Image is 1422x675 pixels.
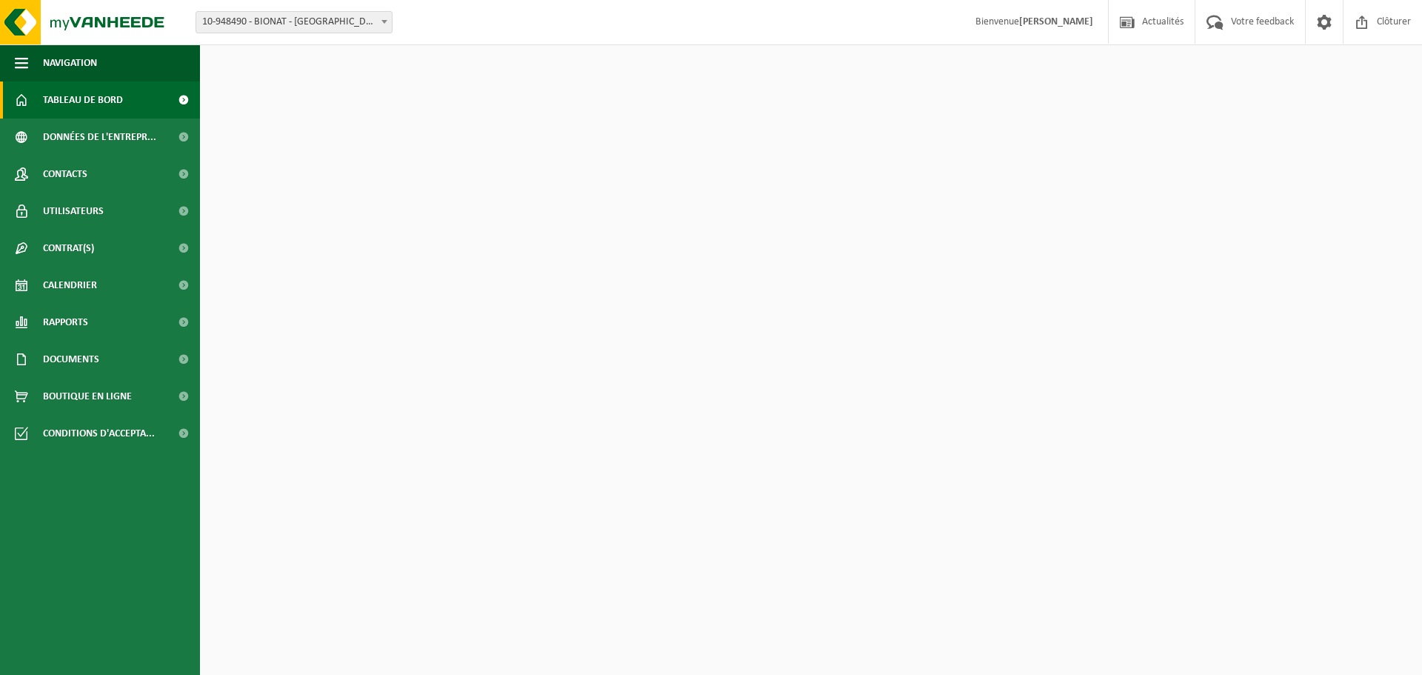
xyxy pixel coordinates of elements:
span: Données de l'entrepr... [43,119,156,156]
span: Rapports [43,304,88,341]
span: Calendrier [43,267,97,304]
strong: [PERSON_NAME] [1019,16,1093,27]
span: Boutique en ligne [43,378,132,415]
span: 10-948490 - BIONAT - NAMUR - SUARLÉE [196,12,392,33]
span: Tableau de bord [43,82,123,119]
span: Contacts [43,156,87,193]
span: Navigation [43,44,97,82]
span: Contrat(s) [43,230,94,267]
span: 10-948490 - BIONAT - NAMUR - SUARLÉE [196,11,393,33]
span: Utilisateurs [43,193,104,230]
span: Documents [43,341,99,378]
span: Conditions d'accepta... [43,415,155,452]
